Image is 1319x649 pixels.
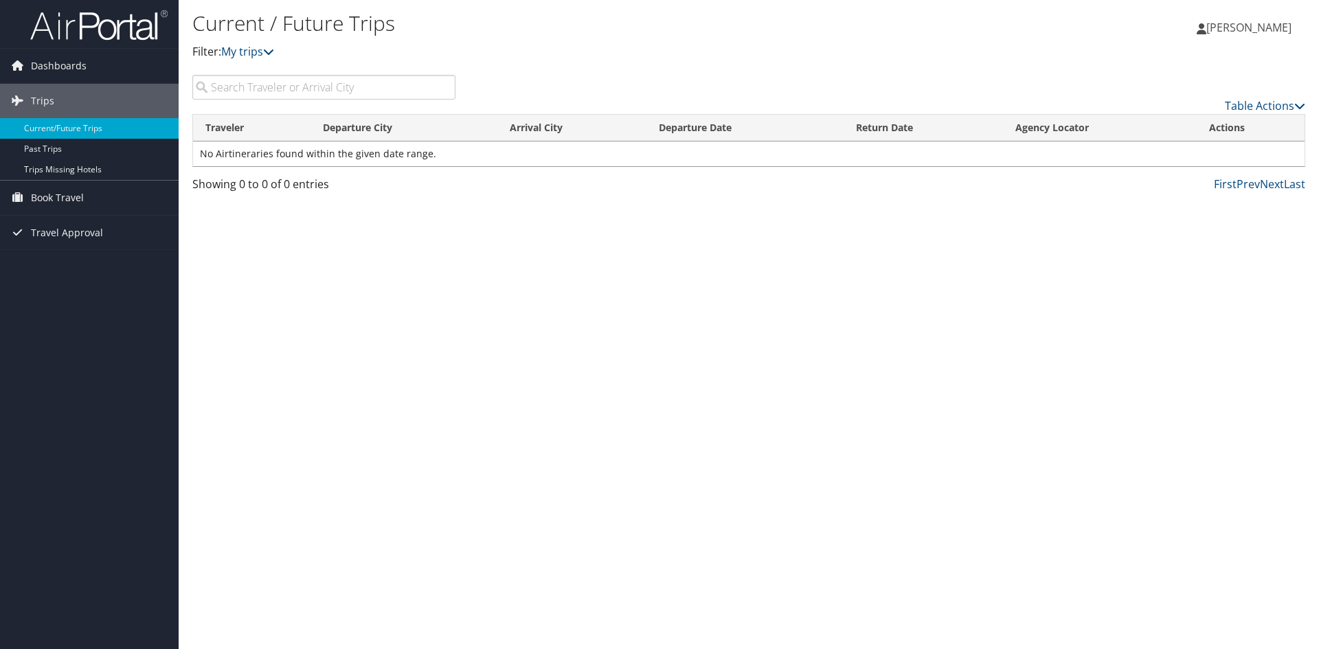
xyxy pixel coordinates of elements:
th: Return Date: activate to sort column ascending [844,115,1003,141]
th: Departure City: activate to sort column ascending [311,115,497,141]
img: airportal-logo.png [30,9,168,41]
th: Agency Locator: activate to sort column ascending [1003,115,1197,141]
a: First [1214,177,1237,192]
span: Trips [31,84,54,118]
a: [PERSON_NAME] [1197,7,1305,48]
th: Arrival City: activate to sort column ascending [497,115,646,141]
span: [PERSON_NAME] [1206,20,1292,35]
th: Traveler: activate to sort column ascending [193,115,311,141]
p: Filter: [192,43,934,61]
span: Dashboards [31,49,87,83]
span: Book Travel [31,181,84,215]
a: Last [1284,177,1305,192]
th: Departure Date: activate to sort column descending [646,115,844,141]
td: No Airtineraries found within the given date range. [193,141,1305,166]
a: Next [1260,177,1284,192]
div: Showing 0 to 0 of 0 entries [192,176,455,199]
a: Table Actions [1225,98,1305,113]
a: My trips [221,44,274,59]
h1: Current / Future Trips [192,9,934,38]
a: Prev [1237,177,1260,192]
span: Travel Approval [31,216,103,250]
th: Actions [1197,115,1305,141]
input: Search Traveler or Arrival City [192,75,455,100]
